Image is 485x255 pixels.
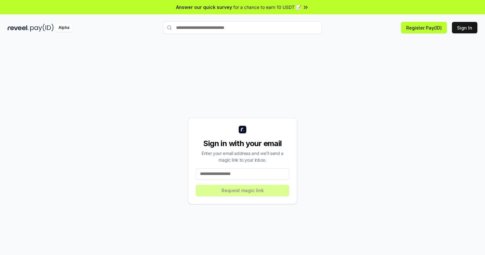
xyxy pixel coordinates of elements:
button: Sign In [452,22,477,33]
div: Alpha [55,24,73,32]
button: Register Pay(ID) [401,22,447,33]
span: Answer our quick survey [176,4,232,10]
img: pay_id [30,24,54,32]
img: logo_small [239,126,246,133]
div: Enter your email address and we’ll send a magic link to your inbox. [196,150,289,163]
img: reveel_dark [8,24,29,32]
span: for a chance to earn 10 USDT 📝 [233,4,301,10]
div: Sign in with your email [196,138,289,149]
